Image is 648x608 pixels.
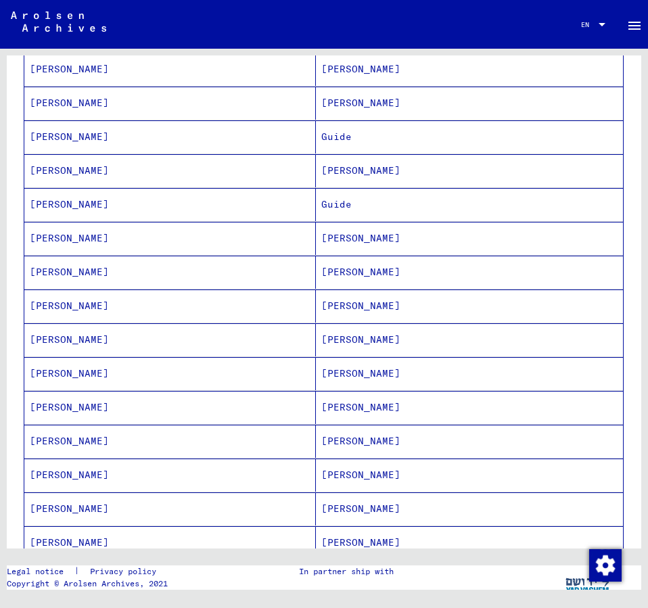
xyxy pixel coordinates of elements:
mat-cell: [PERSON_NAME] [316,357,623,390]
mat-cell: [PERSON_NAME] [316,222,623,255]
mat-cell: [PERSON_NAME] [24,154,316,187]
button: Toggle sidenav [621,11,648,38]
mat-cell: [PERSON_NAME] [24,459,316,492]
mat-cell: [PERSON_NAME] [316,459,623,492]
mat-cell: [PERSON_NAME] [24,323,316,356]
mat-cell: [PERSON_NAME] [24,222,316,255]
mat-cell: Guide [316,188,623,221]
div: | [7,565,172,578]
img: Change consent [589,549,622,582]
mat-cell: [PERSON_NAME] [316,87,623,120]
mat-icon: Side nav toggle icon [626,18,643,34]
a: Legal notice [7,565,74,578]
a: Privacy policy [79,565,172,578]
mat-cell: [PERSON_NAME] [24,87,316,120]
mat-cell: [PERSON_NAME] [24,120,316,154]
mat-cell: [PERSON_NAME] [24,357,316,390]
mat-cell: [PERSON_NAME] [24,53,316,86]
div: Change consent [588,548,621,581]
mat-cell: [PERSON_NAME] [24,425,316,458]
mat-cell: [PERSON_NAME] [24,289,316,323]
img: Arolsen_neg.svg [11,11,106,32]
mat-cell: [PERSON_NAME] [316,323,623,356]
mat-cell: [PERSON_NAME] [316,53,623,86]
mat-cell: [PERSON_NAME] [24,188,316,221]
mat-cell: [PERSON_NAME] [316,526,623,559]
mat-cell: [PERSON_NAME] [24,256,316,289]
mat-cell: [PERSON_NAME] [24,492,316,525]
mat-cell: [PERSON_NAME] [316,425,623,458]
mat-cell: [PERSON_NAME] [316,289,623,323]
mat-cell: Guide [316,120,623,154]
mat-cell: [PERSON_NAME] [316,492,623,525]
mat-cell: [PERSON_NAME] [24,526,316,559]
mat-cell: [PERSON_NAME] [316,391,623,424]
p: Copyright © Arolsen Archives, 2021 [7,578,172,590]
mat-cell: [PERSON_NAME] [316,256,623,289]
mat-cell: [PERSON_NAME] [316,154,623,187]
mat-cell: [PERSON_NAME] [24,391,316,424]
p: In partner ship with [299,565,394,578]
span: EN [581,21,596,28]
img: yv_logo.png [563,565,614,599]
